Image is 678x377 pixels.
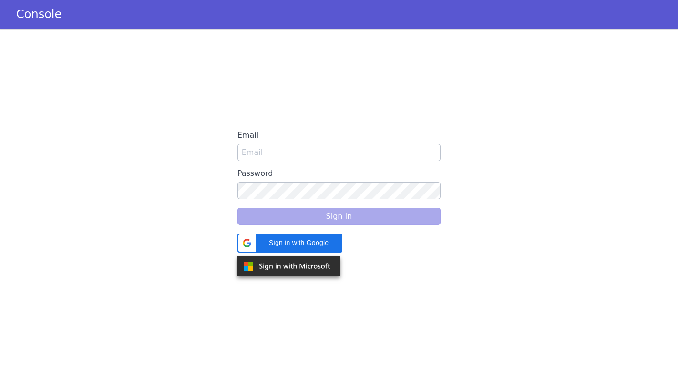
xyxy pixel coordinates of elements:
[237,256,340,276] img: azure.svg
[5,8,73,21] a: Console
[237,234,342,253] div: Sign in with Google
[261,238,337,248] span: Sign in with Google
[237,144,441,161] input: Email
[237,165,441,182] label: Password
[237,127,441,144] label: Email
